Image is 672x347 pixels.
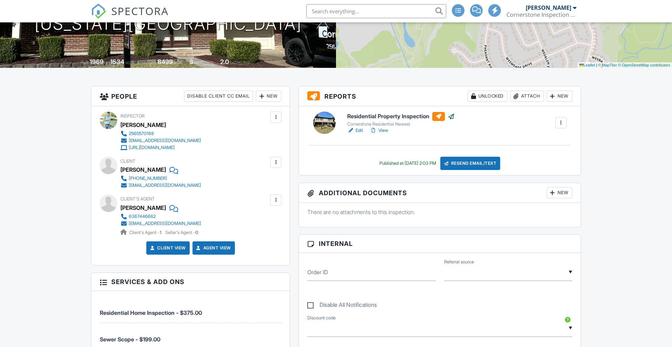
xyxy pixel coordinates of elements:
[174,60,183,65] span: sq.ft.
[120,158,135,164] span: Client
[596,63,597,67] span: |
[547,187,572,198] div: New
[120,130,201,137] a: 2565570188
[100,296,281,323] li: Service: Residential Home Inspection
[91,273,290,291] h3: Services & Add ons
[195,230,198,235] strong: 0
[299,86,581,106] h3: Reports
[129,138,201,143] div: [EMAIL_ADDRESS][DOMAIN_NAME]
[299,235,581,253] h3: Internal
[100,336,160,343] span: Sewer Scope - $199.00
[347,121,455,127] div: Cornerstone Residential Newest
[579,63,595,67] a: Leaflet
[468,91,507,102] div: Unlocked
[379,161,436,166] div: Published at [DATE] 2:03 PM
[149,245,186,252] a: Client View
[142,60,156,65] span: Lot Size
[598,63,617,67] a: © MapTiler
[129,214,156,219] div: 6367446682
[120,175,201,182] a: [PHONE_NUMBER]
[120,137,201,144] a: [EMAIL_ADDRESS][DOMAIN_NAME]
[306,4,446,18] input: Search everything...
[256,91,281,102] div: New
[120,213,201,220] a: 6367446682
[370,127,388,134] a: View
[184,91,253,102] div: Disable Client CC Email
[506,11,576,18] div: Cornerstone Inspection Services LLC
[299,183,581,203] h3: Additional Documents
[157,58,173,65] div: 8499
[440,157,500,170] div: Resend Email/Text
[165,230,198,235] span: Seller's Agent -
[444,259,474,265] label: Referral source
[547,91,572,102] div: New
[307,315,336,321] label: Discount code
[100,309,202,316] span: Residential Home Inspection - $375.00
[90,58,104,65] div: 1969
[129,176,167,181] div: [PHONE_NUMBER]
[91,9,169,24] a: SPECTORA
[120,196,155,201] span: Client's Agent
[307,208,572,216] p: There are no attachments to this inspection.
[347,112,455,127] a: Residential Property Inspection Cornerstone Residential Newest
[189,58,193,65] div: 3
[120,203,166,213] a: [PERSON_NAME]
[220,58,229,65] div: 2.0
[120,144,201,151] a: [URL][DOMAIN_NAME]
[526,4,571,11] div: [PERSON_NAME]
[129,131,154,136] div: 2565570188
[347,127,363,134] a: Edit
[160,230,161,235] strong: 1
[111,3,169,18] span: SPECTORA
[510,91,544,102] div: Attach
[195,245,231,252] a: Agent View
[129,145,175,150] div: [URL][DOMAIN_NAME]
[194,60,213,65] span: bedrooms
[230,60,250,65] span: bathrooms
[120,220,201,227] a: [EMAIL_ADDRESS][DOMAIN_NAME]
[129,221,201,226] div: [EMAIL_ADDRESS][DOMAIN_NAME]
[307,302,377,310] label: Disable All Notifications
[618,63,670,67] a: © OpenStreetMap contributors
[129,183,201,188] div: [EMAIL_ADDRESS][DOMAIN_NAME]
[129,230,162,235] span: Client's Agent -
[120,120,166,130] div: [PERSON_NAME]
[307,268,328,276] label: Order ID
[110,58,124,65] div: 1534
[91,3,106,19] img: The Best Home Inspection Software - Spectora
[91,86,290,106] h3: People
[120,113,145,119] span: Inspector
[81,60,89,65] span: Built
[120,164,166,175] div: [PERSON_NAME]
[120,182,201,189] a: [EMAIL_ADDRESS][DOMAIN_NAME]
[125,60,135,65] span: sq. ft.
[347,112,455,121] h6: Residential Property Inspection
